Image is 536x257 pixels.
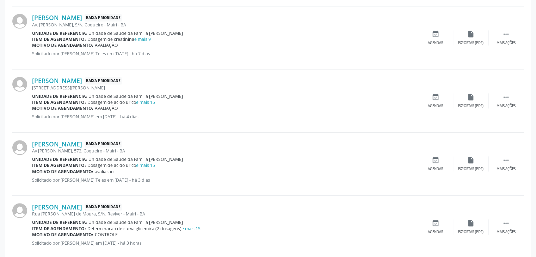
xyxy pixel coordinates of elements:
[497,167,516,171] div: Mais ações
[32,93,87,99] b: Unidade de referência:
[88,30,183,36] span: Unidade de Saude da Familia [PERSON_NAME]
[32,140,82,148] a: [PERSON_NAME]
[88,156,183,162] span: Unidade de Saude da Familia [PERSON_NAME]
[32,51,418,57] p: Solicitado por [PERSON_NAME] Teles em [DATE] - há 7 dias
[432,93,439,101] i: event_available
[32,30,87,36] b: Unidade de referência:
[467,219,475,227] i: insert_drive_file
[458,104,483,108] div: Exportar (PDF)
[87,99,155,105] span: Dosagem de acido urico
[467,156,475,164] i: insert_drive_file
[32,36,86,42] b: Item de agendamento:
[497,230,516,234] div: Mais ações
[428,167,443,171] div: Agendar
[432,219,439,227] i: event_available
[87,162,155,168] span: Dosagem de acido urico
[458,230,483,234] div: Exportar (PDF)
[32,14,82,21] a: [PERSON_NAME]
[32,169,93,175] b: Motivo de agendamento:
[32,22,418,28] div: Av. [PERSON_NAME], S/N, Coqueiro - Mairi - BA
[12,140,27,155] img: img
[85,140,122,148] span: Baixa Prioridade
[467,30,475,38] i: insert_drive_file
[95,232,118,238] span: CONTROLE
[32,77,82,84] a: [PERSON_NAME]
[502,93,510,101] i: 
[134,36,151,42] a: e mais 9
[428,40,443,45] div: Agendar
[497,40,516,45] div: Mais ações
[432,156,439,164] i: event_available
[136,99,155,105] a: e mais 15
[32,177,418,183] p: Solicitado por [PERSON_NAME] Teles em [DATE] - há 3 dias
[32,211,418,217] div: Rua [PERSON_NAME] de Moura, S/N, Reviver - Mairi - BA
[32,240,418,246] p: Solicitado por [PERSON_NAME] em [DATE] - há 3 horas
[32,162,86,168] b: Item de agendamento:
[428,104,443,108] div: Agendar
[32,105,93,111] b: Motivo de agendamento:
[136,162,155,168] a: e mais 15
[32,203,82,211] a: [PERSON_NAME]
[181,226,201,232] a: e mais 15
[32,85,418,91] div: [STREET_ADDRESS][PERSON_NAME]
[502,30,510,38] i: 
[95,105,118,111] span: AVALIAÇÃO
[32,148,418,154] div: Av [PERSON_NAME], 572, Coqueiro - Mairi - BA
[95,169,113,175] span: avaliacao
[12,203,27,218] img: img
[88,219,183,225] span: Unidade de Saude da Familia [PERSON_NAME]
[32,219,87,225] b: Unidade de referência:
[502,219,510,227] i: 
[32,114,418,120] p: Solicitado por [PERSON_NAME] em [DATE] - há 4 dias
[432,30,439,38] i: event_available
[458,40,483,45] div: Exportar (PDF)
[85,77,122,84] span: Baixa Prioridade
[502,156,510,164] i: 
[85,203,122,211] span: Baixa Prioridade
[32,42,93,48] b: Motivo de agendamento:
[458,167,483,171] div: Exportar (PDF)
[467,93,475,101] i: insert_drive_file
[12,14,27,29] img: img
[87,36,151,42] span: Dosagem de creatinina
[32,99,86,105] b: Item de agendamento:
[32,226,86,232] b: Item de agendamento:
[32,232,93,238] b: Motivo de agendamento:
[85,14,122,21] span: Baixa Prioridade
[87,226,201,232] span: Determinacao de curva glicemica (2 dosagens)
[32,156,87,162] b: Unidade de referência:
[12,77,27,92] img: img
[95,42,118,48] span: AVALIAÇÃO
[428,230,443,234] div: Agendar
[88,93,183,99] span: Unidade de Saude da Familia [PERSON_NAME]
[497,104,516,108] div: Mais ações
